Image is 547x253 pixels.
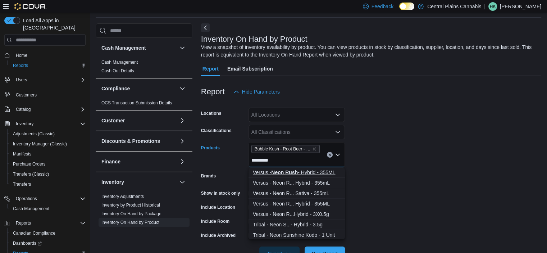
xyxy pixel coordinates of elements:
[10,180,86,189] span: Transfers
[7,169,88,179] button: Transfers (Classic)
[10,170,52,179] a: Transfers (Classic)
[13,181,31,187] span: Transfers
[13,194,40,203] button: Operations
[201,44,538,59] div: View a snapshot of inventory availability by product. You can view products in stock by classific...
[1,218,88,228] button: Reports
[13,161,46,167] span: Purchase Orders
[10,130,86,138] span: Adjustments (Classic)
[7,204,88,214] button: Cash Management
[253,221,341,228] div: Tribal - Neon S...- Hybrid - 3.5g
[488,2,497,11] div: Halle Kemp
[399,3,414,10] input: Dark Mode
[101,220,159,225] a: Inventory On Hand by Product
[101,85,130,92] h3: Compliance
[96,99,192,110] div: Compliance
[101,85,177,92] button: Compliance
[249,199,345,209] button: Versus - Neon Rush Cali Blast - Hybrid - 355ML
[13,141,67,147] span: Inventory Manager (Classic)
[13,76,30,84] button: Users
[101,158,177,165] button: Finance
[101,117,177,124] button: Customer
[10,204,86,213] span: Cash Management
[10,61,31,70] a: Reports
[7,129,88,139] button: Adjustments (Classic)
[255,145,311,153] span: Bubble Kush - Root Beer - Hybrid - 355ML
[13,119,86,128] span: Inventory
[101,220,159,225] span: Inventory On Hand by Product
[13,230,55,236] span: Canadian Compliance
[484,2,486,11] p: |
[13,105,33,114] button: Catalog
[1,89,88,100] button: Customers
[249,167,345,178] button: Versus - Neon Rush - Hybrid - 355ML
[101,202,160,208] span: Inventory by Product Historical
[201,110,222,116] label: Locations
[202,62,219,76] span: Report
[101,194,144,199] a: Inventory Adjustments
[101,117,125,124] h3: Customer
[201,87,225,96] h3: Report
[13,206,49,212] span: Cash Management
[13,105,86,114] span: Catalog
[201,128,232,134] label: Classifications
[1,194,88,204] button: Operations
[101,137,177,145] button: Discounts & Promotions
[201,204,235,210] label: Include Location
[178,84,187,93] button: Compliance
[10,140,86,148] span: Inventory Manager (Classic)
[201,35,307,44] h3: Inventory On Hand by Product
[101,60,138,65] a: Cash Management
[249,220,345,230] button: Tribal - Neon Sunshine - Hybrid - 3.5g
[253,169,341,176] div: Versus - - Hybrid - 355ML
[13,119,36,128] button: Inventory
[201,23,210,32] button: Next
[7,228,88,238] button: Canadian Compliance
[7,60,88,71] button: Reports
[201,190,240,196] label: Show in stock only
[227,62,273,76] span: Email Subscription
[101,44,146,51] h3: Cash Management
[10,150,86,158] span: Manifests
[335,112,341,118] button: Open list of options
[101,100,172,106] span: OCS Transaction Submission Details
[101,211,161,217] span: Inventory On Hand by Package
[101,68,134,74] span: Cash Out Details
[1,104,88,114] button: Catalog
[13,151,31,157] span: Manifests
[101,59,138,65] span: Cash Management
[253,211,341,218] div: Versus - Neon R...Hybrid - 3X0.5g
[249,188,345,199] button: Versus - Neon Rush Phantom Dark - Sativa - 355mL
[101,158,120,165] h3: Finance
[10,229,58,238] a: Canadian Compliance
[10,204,52,213] a: Cash Management
[10,239,45,248] a: Dashboards
[253,179,341,186] div: Versus - Neon R... Hybrid - 355mL
[335,129,341,135] button: Open list of options
[242,88,280,95] span: Hide Parameters
[1,119,88,129] button: Inventory
[16,196,37,202] span: Operations
[101,211,161,216] a: Inventory On Hand by Package
[20,17,86,31] span: Load All Apps in [GEOGRAPHIC_DATA]
[178,44,187,52] button: Cash Management
[201,232,236,238] label: Include Archived
[16,107,31,112] span: Catalog
[10,170,86,179] span: Transfers (Classic)
[13,76,86,84] span: Users
[13,91,40,99] a: Customers
[10,160,86,168] span: Purchase Orders
[201,145,220,151] label: Products
[10,229,86,238] span: Canadian Compliance
[249,178,345,188] button: Versus - Neon Rush Bolt - Hybrid - 355mL
[13,171,49,177] span: Transfers (Classic)
[500,2,541,11] p: [PERSON_NAME]
[101,137,160,145] h3: Discounts & Promotions
[13,240,42,246] span: Dashboards
[427,2,481,11] p: Central Plains Cannabis
[10,130,58,138] a: Adjustments (Classic)
[253,231,341,239] div: Tribal - Neon Sunshine Kodo - 1 Unit
[13,219,86,227] span: Reports
[13,51,30,60] a: Home
[10,239,86,248] span: Dashboards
